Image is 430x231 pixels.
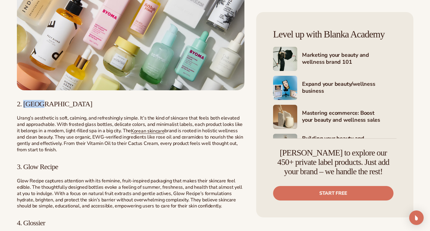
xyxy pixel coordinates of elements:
[273,105,297,129] img: Shopify Image 4
[302,135,397,157] h4: Building your beauty and wellness brand with [PERSON_NAME]
[17,115,243,134] span: Urang’s aesthetic is soft, calming, and refreshingly simple. It’s the kind of skincare that feels...
[17,219,45,227] span: 4. Glossier
[273,134,397,158] a: Shopify Image 5 Building your beauty and wellness brand with [PERSON_NAME]
[17,100,92,108] span: 2. [GEOGRAPHIC_DATA]
[273,47,397,71] a: Shopify Image 2 Marketing your beauty and wellness brand 101
[17,163,58,171] span: 3. Glow Recipe
[17,178,242,209] span: Glow Recipe captures attention with its feminine, fruit-inspired packaging that makes their skinc...
[17,127,243,153] span: brand is rooted in holistic wellness and clean beauty. They use organic, EWG-verified ingredients...
[302,81,397,95] h4: Expand your beauty/wellness business
[273,105,397,129] a: Shopify Image 4 Mastering ecommerce: Boost your beauty and wellness sales
[302,52,397,66] h4: Marketing your beauty and wellness brand 101
[302,110,397,124] h4: Mastering ecommerce: Boost your beauty and wellness sales
[273,76,297,100] img: Shopify Image 3
[273,134,297,158] img: Shopify Image 5
[273,47,297,71] img: Shopify Image 2
[273,186,393,201] a: Start free
[409,210,424,225] div: Open Intercom Messenger
[273,29,397,40] h4: Level up with Blanka Academy
[131,128,164,134] a: Korean skincare
[273,76,397,100] a: Shopify Image 3 Expand your beauty/wellness business
[273,148,393,176] h4: [PERSON_NAME] to explore our 450+ private label products. Just add your brand – we handle the rest!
